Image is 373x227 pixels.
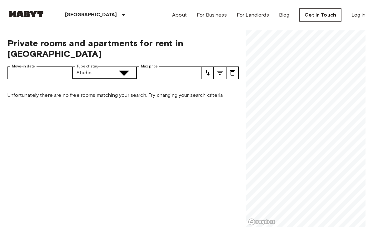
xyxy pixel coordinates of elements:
[237,11,269,19] a: For Landlords
[201,67,214,79] button: tune
[7,91,239,99] p: Unfortunately there are no free rooms matching your search. Try changing your search criteria
[172,11,187,19] a: About
[299,8,341,22] a: Get in Touch
[279,11,290,19] a: Blog
[351,11,366,19] a: Log in
[65,11,117,19] p: [GEOGRAPHIC_DATA]
[77,64,98,69] label: Type of stay
[214,67,226,79] button: tune
[141,64,158,69] label: Max price
[7,67,72,79] input: Choose date
[72,67,112,79] div: Studio
[7,11,45,17] img: Habyt
[7,38,239,59] span: Private rooms and apartments for rent in [GEOGRAPHIC_DATA]
[12,64,35,69] label: Move-in date
[226,67,239,79] button: tune
[248,218,276,225] a: Mapbox logo
[197,11,227,19] a: For Business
